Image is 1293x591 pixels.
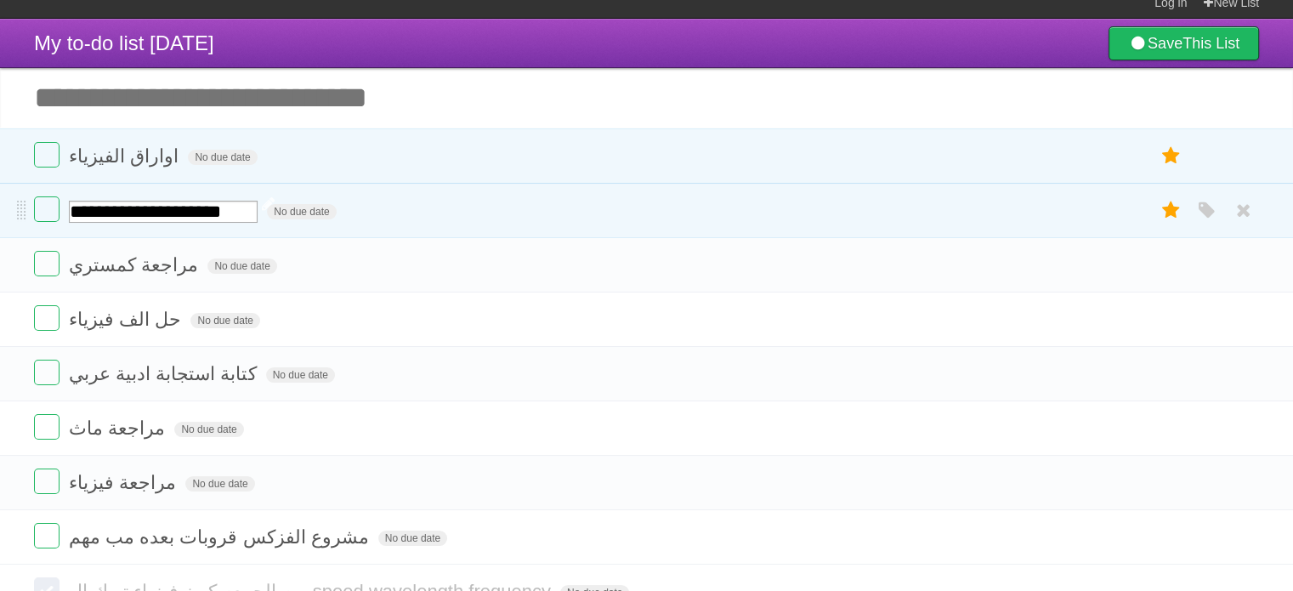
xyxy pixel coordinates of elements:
[266,367,335,383] span: No due date
[34,305,60,331] label: Done
[185,476,254,492] span: No due date
[69,418,169,439] span: مراجعة ماث
[69,309,185,330] span: حل الف فيزياء
[34,251,60,276] label: Done
[34,414,60,440] label: Done
[1109,26,1259,60] a: SaveThis List
[69,145,183,167] span: اواراق الفيزياء
[34,523,60,548] label: Done
[69,254,202,276] span: مراجعة كمستري
[378,531,447,546] span: No due date
[34,142,60,168] label: Done
[69,472,180,493] span: مراجعة فيزياء
[190,313,259,328] span: No due date
[1155,142,1188,170] label: Star task
[1155,196,1188,224] label: Star task
[34,31,214,54] span: My to-do list [DATE]
[1182,35,1239,52] b: This List
[267,204,336,219] span: No due date
[69,526,373,548] span: مشروع الفزكس قروبات بعده مب مهم
[174,422,243,437] span: No due date
[34,469,60,494] label: Done
[34,360,60,385] label: Done
[188,150,257,165] span: No due date
[69,363,260,384] span: كتابة استجابة ادبية عربي
[34,196,60,222] label: Done
[207,259,276,274] span: No due date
